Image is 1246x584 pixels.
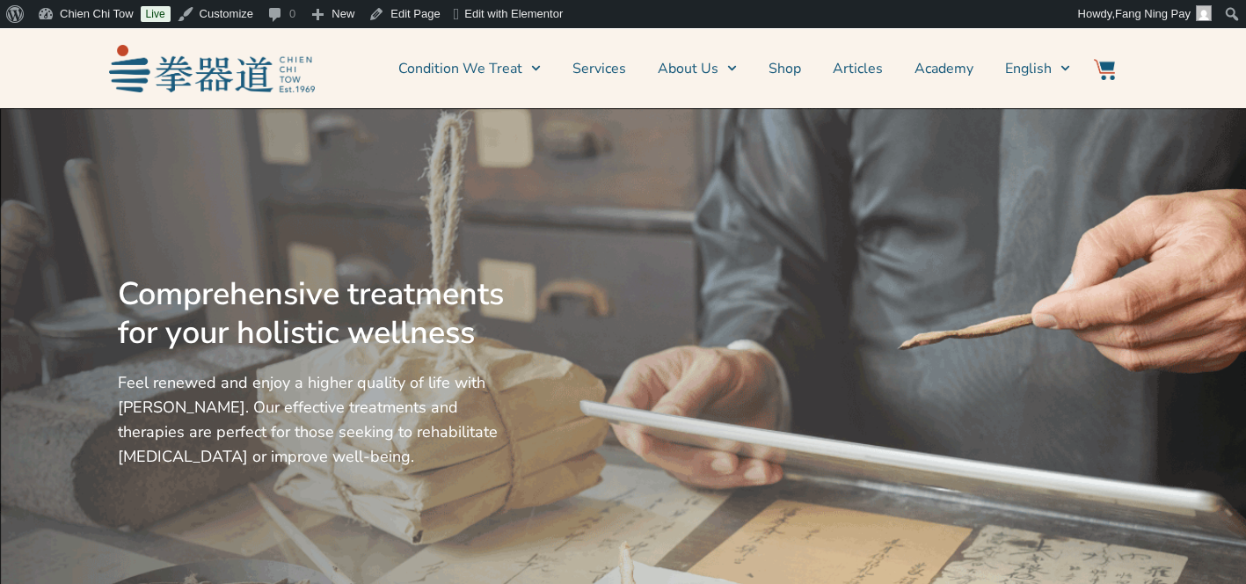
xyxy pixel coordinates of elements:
img: Website Icon-03 [1094,59,1115,80]
a: Condition We Treat [398,47,541,91]
a: Shop [769,47,801,91]
span: English [1005,58,1052,79]
a: About Us [658,47,737,91]
nav: Menu [324,47,1071,91]
a: Articles [833,47,883,91]
a: Academy [914,47,973,91]
span: Edit with Elementor [464,7,563,20]
a: English [1005,47,1070,91]
a: Live [141,6,171,22]
p: Feel renewed and enjoy a higher quality of life with [PERSON_NAME]. Our effective treatments and ... [118,370,512,469]
h2: Comprehensive treatments for your holistic wellness [118,275,512,353]
span: Fang Ning Pay [1115,7,1191,20]
a: Services [572,47,626,91]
